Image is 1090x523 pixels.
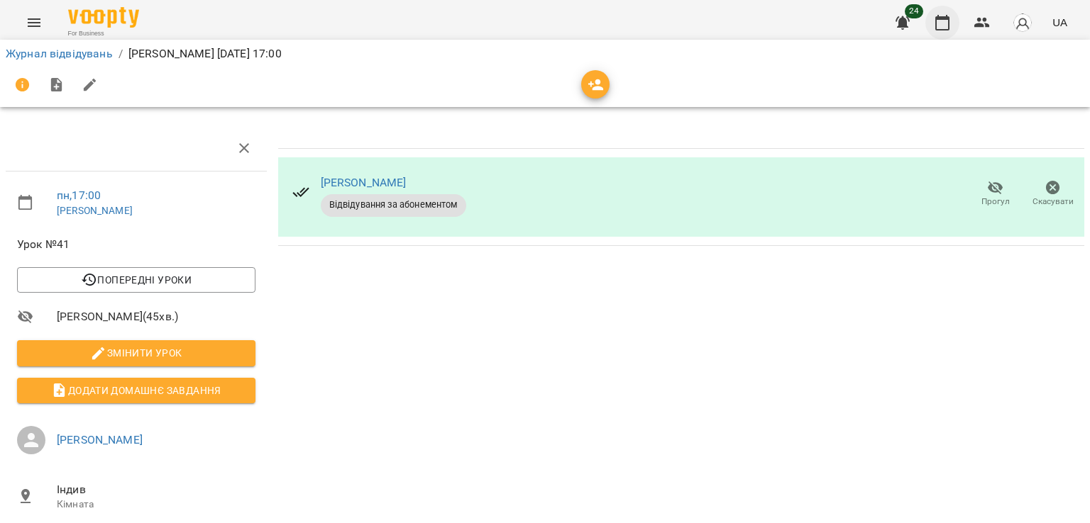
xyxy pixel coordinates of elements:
[17,6,51,40] button: Menu
[57,497,255,512] p: Кімната
[57,433,143,446] a: [PERSON_NAME]
[905,4,923,18] span: 24
[57,308,255,325] span: [PERSON_NAME] ( 45 хв. )
[128,45,282,62] p: [PERSON_NAME] [DATE] 17:00
[17,340,255,366] button: Змінити урок
[57,481,255,498] span: Індив
[68,29,139,38] span: For Business
[28,271,244,288] span: Попередні уроки
[981,196,1010,208] span: Прогул
[68,7,139,28] img: Voopty Logo
[17,236,255,253] span: Урок №41
[119,45,123,62] li: /
[28,344,244,361] span: Змінити урок
[967,174,1024,214] button: Прогул
[321,176,407,189] a: [PERSON_NAME]
[17,267,255,293] button: Попередні уроки
[17,378,255,403] button: Додати домашнє завдання
[1013,13,1033,33] img: avatar_s.png
[1047,9,1073,35] button: UA
[6,45,1084,62] nav: breadcrumb
[1033,196,1074,208] span: Скасувати
[6,47,113,60] a: Журнал відвідувань
[57,189,101,202] a: пн , 17:00
[1052,15,1067,30] span: UA
[28,382,244,399] span: Додати домашнє завдання
[57,205,133,216] a: [PERSON_NAME]
[321,198,466,211] span: Відвідування за абонементом
[1024,174,1081,214] button: Скасувати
